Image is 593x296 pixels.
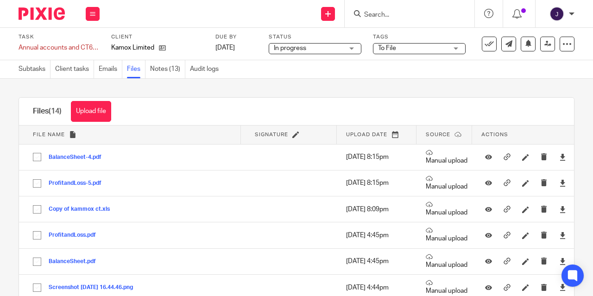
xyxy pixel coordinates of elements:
button: ProfitandLoss.pdf [49,232,103,239]
img: svg%3E [549,6,564,21]
button: BalanceSheet.pdf [49,258,103,265]
span: [DATE] [215,44,235,51]
img: Pixie [19,7,65,20]
a: Subtasks [19,60,50,78]
span: (14) [49,107,62,115]
p: Manual upload [426,227,467,243]
p: [DATE] 4:44pm [346,283,412,292]
button: Upload file [71,101,111,122]
input: Select [28,201,46,218]
p: [DATE] 8:09pm [346,205,412,214]
div: Annual accounts and CT600 return [19,43,100,52]
a: Download [559,205,566,214]
p: [DATE] 8:15pm [346,152,412,162]
span: Actions [481,132,508,137]
p: [DATE] 4:45pm [346,231,412,240]
p: Manual upload [426,201,467,217]
input: Select [28,227,46,244]
p: Manual upload [426,175,467,191]
a: Download [559,231,566,240]
span: To File [378,45,396,51]
span: Upload date [346,132,387,137]
input: Select [28,148,46,166]
a: Notes (13) [150,60,185,78]
p: [DATE] 4:45pm [346,257,412,266]
a: Download [559,152,566,162]
p: Manual upload [426,149,467,165]
label: Task [19,33,100,41]
span: Source [426,132,450,137]
label: Client [111,33,204,41]
p: Manual upload [426,279,467,296]
span: File name [33,132,65,137]
a: Download [559,283,566,292]
a: Download [559,257,566,266]
input: Select [28,175,46,192]
label: Status [269,33,361,41]
a: Download [559,178,566,188]
a: Audit logs [190,60,223,78]
button: Screenshot [DATE] 16.44.46.png [49,284,140,291]
p: Kamox Limited [111,43,154,52]
p: [DATE] 8:15pm [346,178,412,188]
button: BalanceSheet-4.pdf [49,154,108,161]
label: Due by [215,33,257,41]
label: Tags [373,33,466,41]
span: In progress [274,45,306,51]
button: ProfitandLoss-5.pdf [49,180,108,187]
p: Manual upload [426,253,467,270]
a: Files [127,60,145,78]
a: Emails [99,60,122,78]
h1: Files [33,107,62,116]
input: Select [28,253,46,271]
input: Search [363,11,447,19]
button: Copy of kammox ct.xls [49,206,117,213]
a: Client tasks [55,60,94,78]
span: Signature [255,132,288,137]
